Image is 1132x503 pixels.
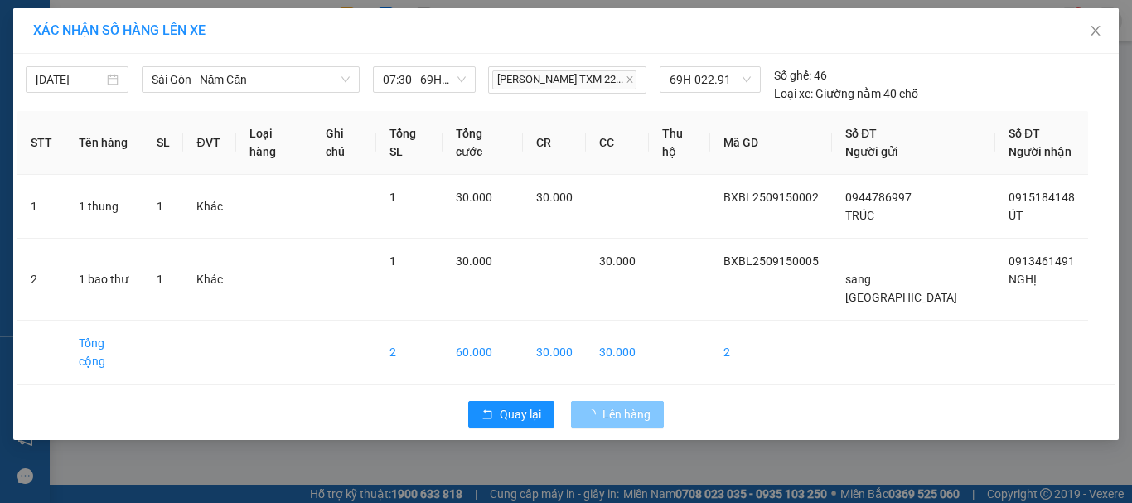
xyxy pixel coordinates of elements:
td: 2 [376,321,443,385]
span: close [1089,24,1102,37]
span: Số ĐT [845,127,877,140]
span: 1 [389,191,396,204]
th: Tổng cước [443,111,522,175]
th: Tên hàng [65,111,143,175]
td: 1 bao thư [65,239,143,321]
button: Lên hàng [571,401,664,428]
span: Loại xe: [774,85,813,103]
span: [PERSON_NAME] TXM 22... [492,70,636,89]
span: down [341,75,351,85]
th: STT [17,111,65,175]
td: 1 thung [65,175,143,239]
td: 2 [710,321,832,385]
span: BXBL2509150002 [723,191,819,204]
th: Ghi chú [312,111,376,175]
span: Người nhận [1009,145,1072,158]
input: 15/09/2025 [36,70,104,89]
span: BXBL2509150005 [723,254,819,268]
span: 07:30 - 69H-022.91 [383,67,466,92]
span: close [626,75,634,84]
td: 30.000 [523,321,586,385]
span: loading [584,409,602,420]
td: 30.000 [586,321,649,385]
span: Quay lại [500,405,541,423]
td: Tổng cộng [65,321,143,385]
td: 2 [17,239,65,321]
th: Thu hộ [649,111,711,175]
span: Sài Gòn - Năm Căn [152,67,350,92]
td: 60.000 [443,321,522,385]
th: SL [143,111,183,175]
th: CR [523,111,586,175]
th: Mã GD [710,111,832,175]
th: Loại hàng [236,111,312,175]
button: Close [1072,8,1119,55]
span: Số ĐT [1009,127,1040,140]
div: 46 [774,66,827,85]
span: 1 [389,254,396,268]
span: sang [GEOGRAPHIC_DATA] [845,273,957,304]
span: Số ghế: [774,66,811,85]
td: Khác [183,175,236,239]
td: 1 [17,175,65,239]
span: NGHỊ [1009,273,1037,286]
span: rollback [481,409,493,422]
th: CC [586,111,649,175]
th: ĐVT [183,111,236,175]
span: 0915184148 [1009,191,1075,204]
span: 1 [157,273,163,286]
span: 30.000 [536,191,573,204]
span: 30.000 [456,254,492,268]
span: 30.000 [599,254,636,268]
span: Lên hàng [602,405,651,423]
td: Khác [183,239,236,321]
div: Giường nằm 40 chỗ [774,85,918,103]
span: Người gửi [845,145,898,158]
span: ÚT [1009,209,1023,222]
span: 30.000 [456,191,492,204]
span: TRÚC [845,209,874,222]
span: 69H-022.91 [670,67,751,92]
span: 0913461491 [1009,254,1075,268]
th: Tổng SL [376,111,443,175]
span: XÁC NHẬN SỐ HÀNG LÊN XE [33,22,206,38]
button: rollbackQuay lại [468,401,554,428]
span: 0944786997 [845,191,912,204]
span: 1 [157,200,163,213]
